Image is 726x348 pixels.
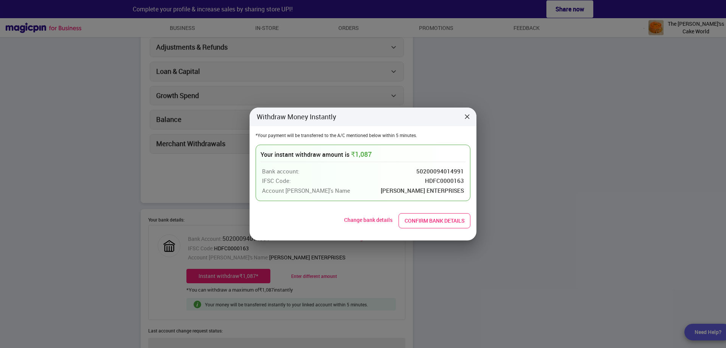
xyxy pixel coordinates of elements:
div: HDFC0000163 [425,177,464,185]
button: Confirm bank details [399,213,470,228]
div: Withdraw Money Instantly [252,112,459,122]
div: Your instant withdraw amount is [261,145,465,162]
span: ₹1,087 [349,150,372,159]
div: Account [PERSON_NAME]'s Name [262,187,350,195]
div: *Your payment will be transferred to the A/C mentioned below within 5 minutes. [250,126,476,139]
div: 50200094014991 [416,167,464,175]
div: IFSC Code: [262,177,291,185]
div: Change bank details [344,216,392,234]
div: [PERSON_NAME] ENTERPRISES [381,187,464,195]
div: Bank account: [262,167,299,175]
